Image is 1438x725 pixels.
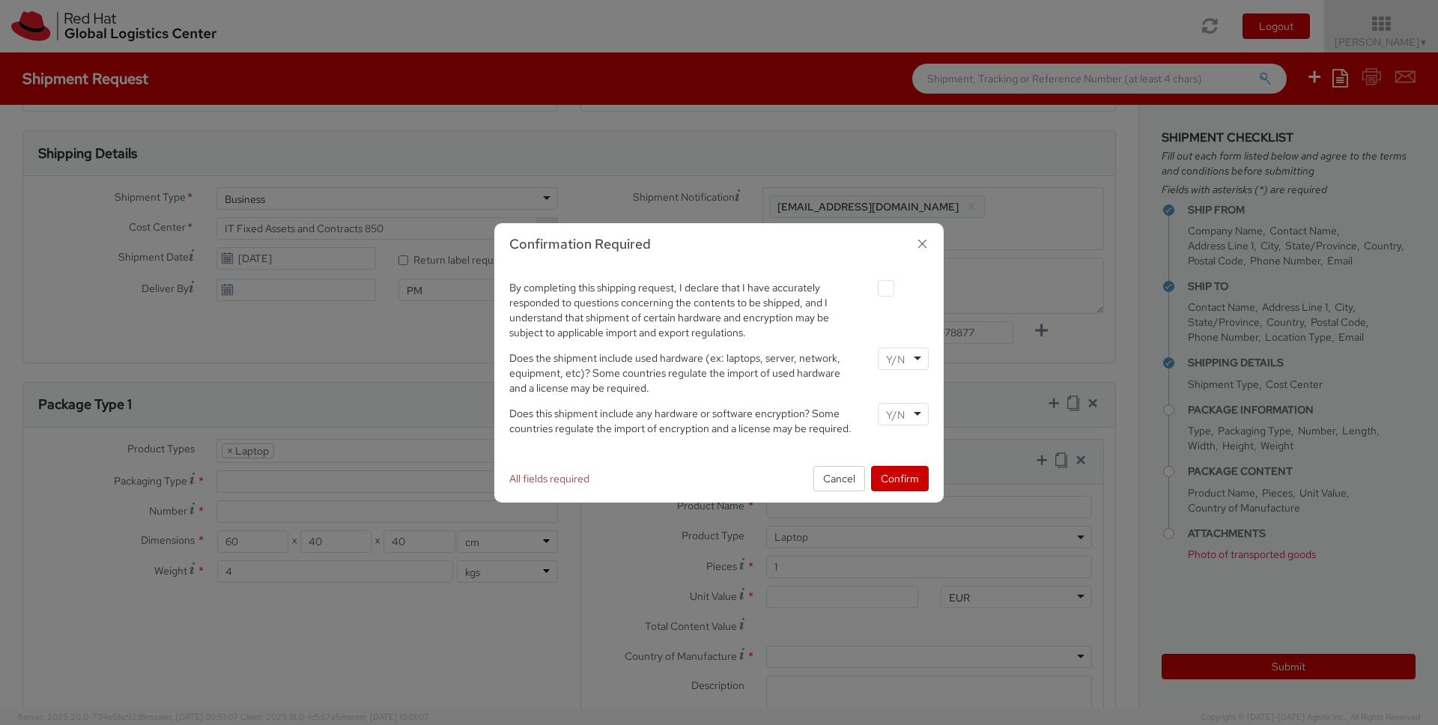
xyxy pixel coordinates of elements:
[813,466,865,491] button: Cancel
[509,407,852,435] span: Does this shipment include any hardware or software encryption? Some countries regulate the impor...
[509,281,829,339] span: By completing this shipping request, I declare that I have accurately responded to questions conc...
[509,351,840,395] span: Does the shipment include used hardware (ex: laptops, server, network, equipment, etc)? Some coun...
[509,234,929,254] h3: Confirmation Required
[886,352,908,367] input: Y/N
[509,472,589,485] span: All fields required
[886,407,908,422] input: Y/N
[871,466,929,491] button: Confirm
